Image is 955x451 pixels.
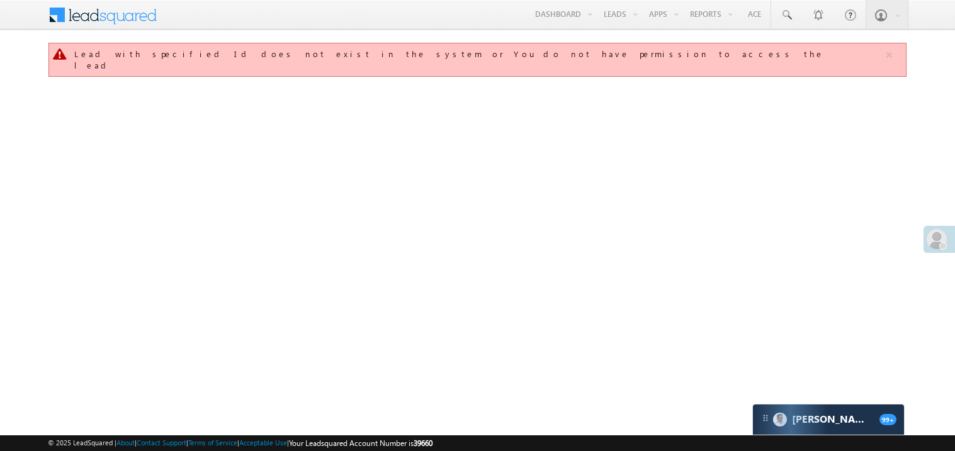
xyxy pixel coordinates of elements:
a: Terms of Service [188,438,237,447]
span: 39660 [414,438,432,448]
span: Your Leadsquared Account Number is [289,438,432,448]
div: carter-dragCarter[PERSON_NAME]99+ [752,404,905,435]
span: 99+ [879,414,896,425]
div: Lead with specified Id does not exist in the system or You do not have permission to access the lead [74,48,884,71]
a: About [116,438,135,447]
img: carter-drag [760,413,771,423]
a: Acceptable Use [239,438,287,447]
span: © 2025 LeadSquared | | | | | [48,437,432,449]
a: Contact Support [137,438,186,447]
